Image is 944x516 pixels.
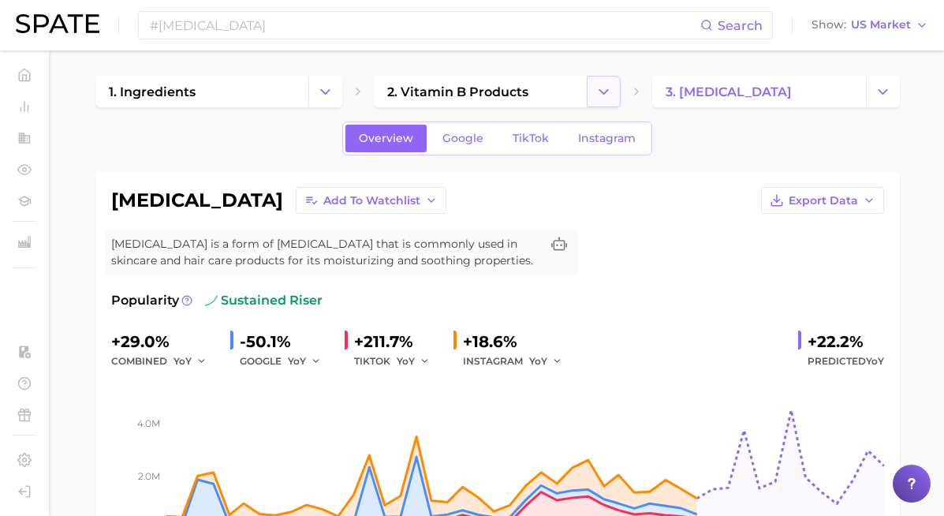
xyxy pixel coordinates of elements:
[359,132,413,145] span: Overview
[354,352,441,371] div: TIKTOK
[308,76,342,107] button: Change Category
[587,76,621,107] button: Change Category
[95,76,308,107] a: 1. ingredients
[205,294,218,307] img: sustained riser
[529,354,547,368] span: YoY
[296,187,446,214] button: Add to Watchlist
[808,352,884,371] span: Predicted
[718,18,763,33] span: Search
[111,236,540,269] span: [MEDICAL_DATA] is a form of [MEDICAL_DATA] that is commonly used in skincare and hair care produc...
[513,132,549,145] span: TikTok
[529,352,563,371] button: YoY
[111,352,218,371] div: combined
[148,12,700,39] input: Search here for a brand, industry, or ingredient
[374,76,587,107] a: 2. vitamin b products
[323,194,420,208] span: Add to Watchlist
[111,191,283,210] h1: [MEDICAL_DATA]
[397,354,415,368] span: YoY
[761,187,884,214] button: Export Data
[174,354,192,368] span: YoY
[397,352,431,371] button: YoY
[111,291,179,310] span: Popularity
[463,329,573,354] div: +18.6%
[808,15,932,36] button: ShowUS Market
[851,21,911,29] span: US Market
[13,480,36,503] a: Log out. Currently logged in with e-mail thomas.jh.1@pg.com.
[499,125,562,152] a: TikTok
[652,76,865,107] a: 3. [MEDICAL_DATA]
[866,76,900,107] button: Change Category
[387,84,528,99] span: 2. vitamin b products
[16,14,99,33] img: SPATE
[442,132,483,145] span: Google
[812,21,846,29] span: Show
[429,125,497,152] a: Google
[205,291,323,310] span: sustained riser
[174,352,207,371] button: YoY
[240,352,332,371] div: GOOGLE
[578,132,636,145] span: Instagram
[666,84,792,99] span: 3. [MEDICAL_DATA]
[240,329,332,354] div: -50.1%
[808,329,884,354] div: +22.2%
[111,329,218,354] div: +29.0%
[345,125,427,152] a: Overview
[288,352,322,371] button: YoY
[354,329,441,354] div: +211.7%
[866,355,884,367] span: YoY
[109,84,196,99] span: 1. ingredients
[789,194,858,208] span: Export Data
[463,352,573,371] div: INSTAGRAM
[565,125,649,152] a: Instagram
[288,354,306,368] span: YoY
